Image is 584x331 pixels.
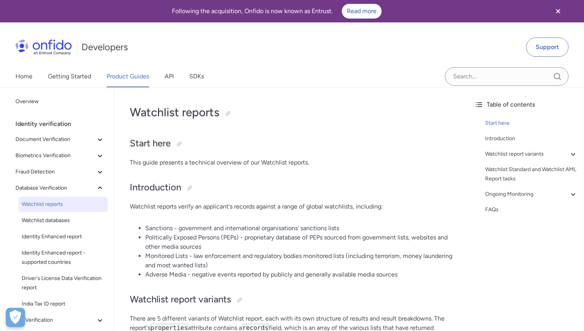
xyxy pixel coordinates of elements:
[15,316,95,325] span: eID Verification
[15,135,95,144] span: Document Verification
[165,66,174,87] a: API
[145,233,453,251] li: Politically Exposed Persons (PEPs) - proprietary database of PEPs sourced from government lists, ...
[485,205,578,214] a: FAQs
[526,37,569,57] a: Support
[145,251,453,270] li: Monitored Lists - law enforcement and regulatory bodies monitored lists (including terrorism, mon...
[130,181,453,194] h2: Introduction
[15,183,95,193] span: Database Verification
[19,229,108,244] a: Identity Enhanced report
[9,4,544,19] div: Following the acquisition, Onfido is now known as Entrust.
[12,164,108,180] button: Fraud Detection
[22,232,105,241] span: Identity Enhanced report
[19,213,108,228] a: Watchlist databases
[145,270,453,279] li: Adverse Media - negative events reported by publicly and generally available media sources
[19,271,108,295] a: Driver's License Data Verification report
[22,274,105,292] span: Driver's License Data Verification report
[15,97,105,106] span: Overview
[15,151,95,160] span: Biometrics Verification
[19,197,108,212] a: Watchlist reports
[130,158,453,167] p: This guide presents a technical overview of our Watchlist reports.
[485,134,578,143] a: Introduction
[130,137,453,150] h2: Start here
[12,312,108,328] button: eID Verification
[15,66,32,87] a: Home
[189,66,204,87] a: SDKs
[6,308,25,327] button: Open Preferences
[485,190,578,199] a: Ongoing Monitoring
[15,116,111,132] div: Identity verification
[6,308,25,327] div: Cookie Preferences
[130,293,453,306] h2: Watchlist report variants
[19,245,108,270] a: Identity Enhanced report - supported countries
[22,200,105,209] span: Watchlist reports
[145,224,453,233] li: Sanctions - government and international organisations' sanctions lists
[81,41,128,53] h1: Developers
[130,202,453,211] p: Watchlist reports verify an applicant's records against a range of global watchlists, including:
[553,7,563,16] svg: Close banner
[19,296,108,312] a: India Tax ID report
[48,66,91,87] a: Getting Started
[12,148,108,163] button: Biometrics Verification
[12,180,108,196] button: Database Verification
[485,149,578,159] a: Watchlist report variants
[107,66,149,87] a: Product Guides
[474,100,578,109] div: Table of contents
[485,119,578,128] a: Start here
[544,2,572,21] button: Close banner
[15,167,95,177] span: Fraud Detection
[15,39,72,55] img: Onfido Logo
[22,216,105,225] span: Watchlist databases
[22,299,105,309] span: India Tax ID report
[22,248,105,267] span: Identity Enhanced report - supported countries
[12,132,108,147] button: Document Verification
[12,94,108,109] a: Overview
[130,105,453,120] h1: Watchlist reports
[445,67,569,86] input: Onfido search input field
[485,165,578,183] a: Watchlist Standard and Watchlist AML Report tasks
[342,4,382,19] a: Read more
